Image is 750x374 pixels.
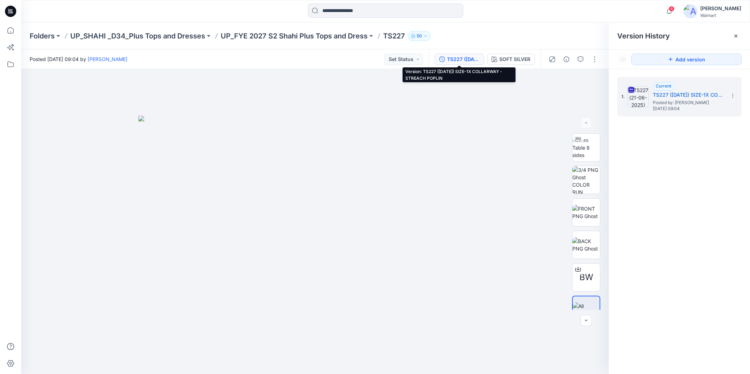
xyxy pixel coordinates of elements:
[579,271,593,284] span: BW
[627,86,649,107] img: TS227 (21-06-2025) SIZE-1X COLLARWAY -STREACH POPLIN
[653,106,724,111] span: [DATE] 09:04
[653,99,724,106] span: Posted by: Rahul Singh
[669,6,674,12] span: 4
[572,205,600,220] img: FRONT PNG Ghost
[572,166,600,194] img: 3/4 PNG Ghost COLOR RUN
[221,31,368,41] a: UP_FYE 2027 S2 Shahi Plus Tops and Dress
[621,93,625,100] span: 1.
[499,55,530,63] div: SOFT SILVER
[417,32,422,40] p: 50
[30,55,127,63] span: Posted [DATE] 09:04 by
[70,31,205,41] a: UP_SHAHI _D34_Plus Tops and Dresses
[408,31,431,41] button: 50
[733,33,739,39] button: Close
[572,137,600,159] img: Turn Table 8 sides
[88,56,127,62] a: [PERSON_NAME]
[573,302,600,317] img: All colorways
[631,54,742,65] button: Add version
[617,54,629,65] button: Show Hidden Versions
[617,32,670,40] span: Version History
[447,55,480,63] div: TS227 (21-06-2025) SIZE-1X COLLARWAY -STREACH POPLIN
[653,91,724,99] h5: TS227 (21-06-2025) SIZE-1X COLLARWAY -STREACH POPLIN
[435,54,484,65] button: TS227 ([DATE]) SIZE-1X COLLARWAY -STREACH POPLIN
[700,4,741,13] div: [PERSON_NAME]
[700,13,741,18] div: Walmart
[572,237,600,252] img: BACK PNG Ghost
[561,54,572,65] button: Details
[30,31,55,41] a: Folders
[138,116,492,374] img: eyJhbGciOiJIUzI1NiIsImtpZCI6IjAiLCJzbHQiOiJzZXMiLCJ0eXAiOiJKV1QifQ.eyJkYXRhIjp7InR5cGUiOiJzdG9yYW...
[383,31,405,41] p: TS227
[656,83,671,89] span: Current
[487,54,535,65] button: SOFT SILVER
[683,4,697,18] img: avatar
